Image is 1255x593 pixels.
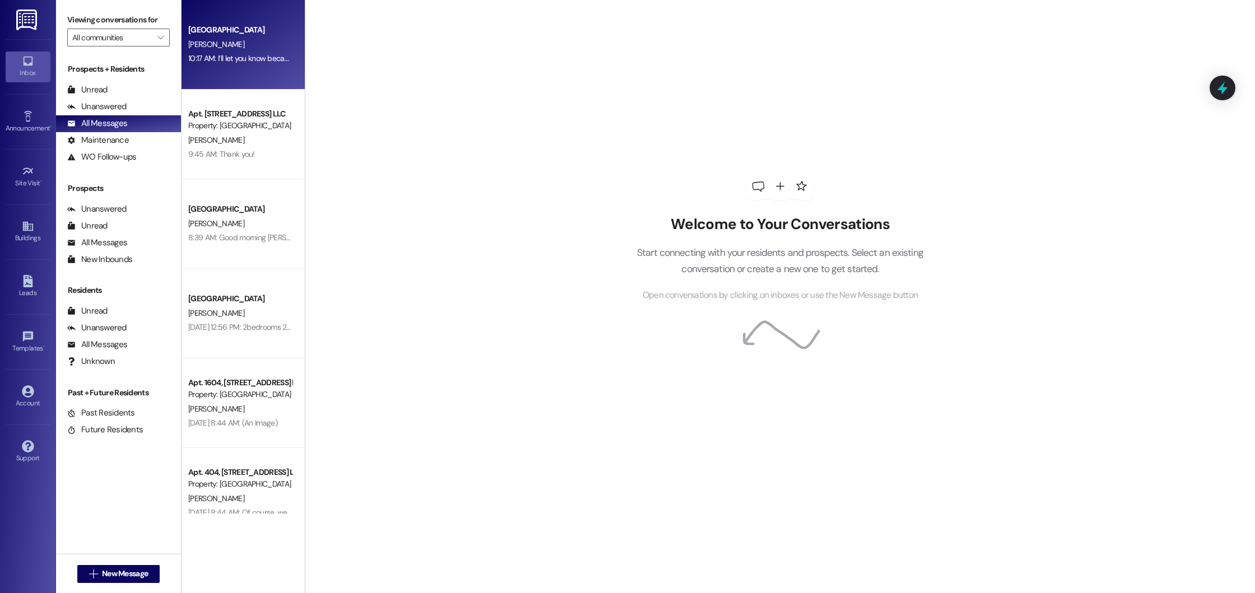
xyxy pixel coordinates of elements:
[6,382,50,412] a: Account
[40,178,42,185] span: •
[67,151,136,163] div: WO Follow-ups
[67,11,170,29] label: Viewing conversations for
[188,377,292,389] div: Apt. 1604, [STREET_ADDRESS] LLC
[188,293,292,305] div: [GEOGRAPHIC_DATA]
[188,53,718,63] div: 10:17 AM: I’ll let you know because I just realized that 1404 is a handicap unit. We do have anot...
[67,101,127,113] div: Unanswered
[188,24,292,36] div: [GEOGRAPHIC_DATA]
[67,134,129,146] div: Maintenance
[56,63,181,75] div: Prospects + Residents
[6,217,50,247] a: Buildings
[188,232,1188,242] div: 8:39 AM: Good morning [PERSON_NAME], This is [PERSON_NAME] from [GEOGRAPHIC_DATA]. I was reaching...
[6,327,50,357] a: Templates •
[188,466,292,478] div: Apt. 404, [STREET_ADDRESS] LLC
[188,389,292,400] div: Property: [GEOGRAPHIC_DATA]
[50,123,52,130] span: •
[188,418,277,428] div: [DATE] 8:44 AM: (An Image)
[6,162,50,192] a: Site Visit •
[67,305,108,317] div: Unread
[67,356,115,367] div: Unknown
[67,118,127,129] div: All Messages
[56,183,181,194] div: Prospects
[620,216,940,234] h2: Welcome to Your Conversations
[643,288,918,302] span: Open conversations by clicking on inboxes or use the New Message button
[67,407,135,419] div: Past Residents
[188,308,244,318] span: [PERSON_NAME]
[188,507,393,517] div: [DATE] 8:44 AM: Of course, we look forward to seeing you then!
[16,10,39,30] img: ResiDesk Logo
[56,387,181,399] div: Past + Future Residents
[67,237,127,249] div: All Messages
[67,322,127,334] div: Unanswered
[67,339,127,351] div: All Messages
[102,568,148,580] span: New Message
[67,203,127,215] div: Unanswered
[188,135,244,145] span: [PERSON_NAME]
[67,84,108,96] div: Unread
[6,52,50,82] a: Inbox
[56,284,181,296] div: Residents
[188,478,292,490] div: Property: [GEOGRAPHIC_DATA]
[6,437,50,467] a: Support
[43,343,45,351] span: •
[188,404,244,414] span: [PERSON_NAME]
[157,33,164,42] i: 
[72,29,152,46] input: All communities
[188,120,292,132] div: Property: [GEOGRAPHIC_DATA]
[188,322,611,332] div: [DATE] 12:56 PM: 2bedrooms 2 bath .. really wanted to move in September but I just applied and sa...
[89,569,97,578] i: 
[188,203,292,215] div: [GEOGRAPHIC_DATA]
[188,108,292,120] div: Apt. [STREET_ADDRESS] LLC
[6,272,50,302] a: Leads
[188,218,244,228] span: [PERSON_NAME]
[188,493,244,503] span: [PERSON_NAME]
[67,254,132,265] div: New Inbounds
[188,149,255,159] div: 9:45 AM: Thank you!
[67,424,143,436] div: Future Residents
[620,245,940,277] p: Start connecting with your residents and prospects. Select an existing conversation or create a n...
[77,565,160,583] button: New Message
[67,220,108,232] div: Unread
[188,39,244,49] span: [PERSON_NAME]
